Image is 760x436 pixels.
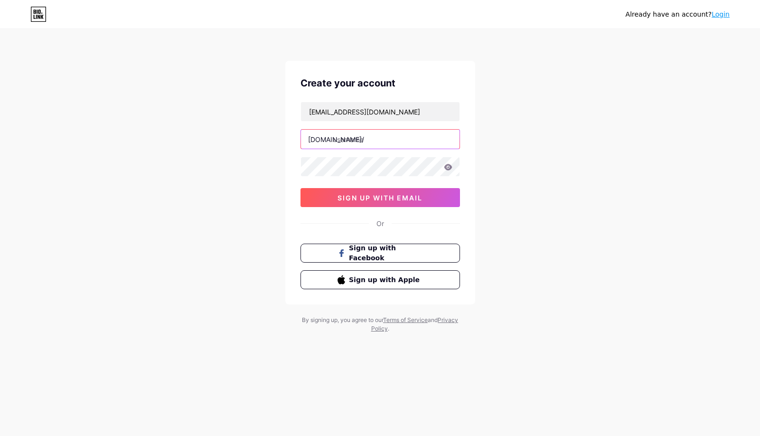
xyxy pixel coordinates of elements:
[376,218,384,228] div: Or
[383,316,428,323] a: Terms of Service
[712,10,730,18] a: Login
[301,102,460,121] input: Email
[338,194,422,202] span: sign up with email
[300,188,460,207] button: sign up with email
[626,9,730,19] div: Already have an account?
[301,130,460,149] input: username
[300,270,460,289] button: Sign up with Apple
[300,244,460,263] button: Sign up with Facebook
[300,76,460,90] div: Create your account
[300,316,461,333] div: By signing up, you agree to our and .
[349,275,422,285] span: Sign up with Apple
[308,134,364,144] div: [DOMAIN_NAME]/
[349,243,422,263] span: Sign up with Facebook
